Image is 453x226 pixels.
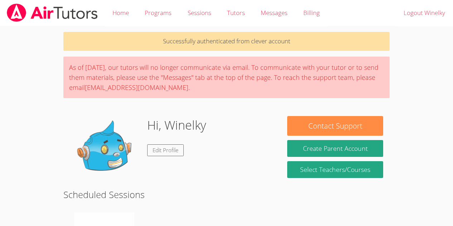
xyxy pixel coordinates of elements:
[147,144,184,156] a: Edit Profile
[147,116,206,134] h1: Hi, Winelky
[63,188,390,201] h2: Scheduled Sessions
[287,140,383,157] button: Create Parent Account
[287,161,383,178] a: Select Teachers/Courses
[6,4,98,22] img: airtutors_banner-c4298cdbf04f3fff15de1276eac7730deb9818008684d7c2e4769d2f7ddbe033.png
[63,32,390,51] p: Successfully authenticated from clever account
[70,116,141,188] img: default.png
[63,57,390,98] div: As of [DATE], our tutors will no longer communicate via email. To communicate with your tutor or ...
[261,9,288,17] span: Messages
[287,116,383,136] button: Contact Support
